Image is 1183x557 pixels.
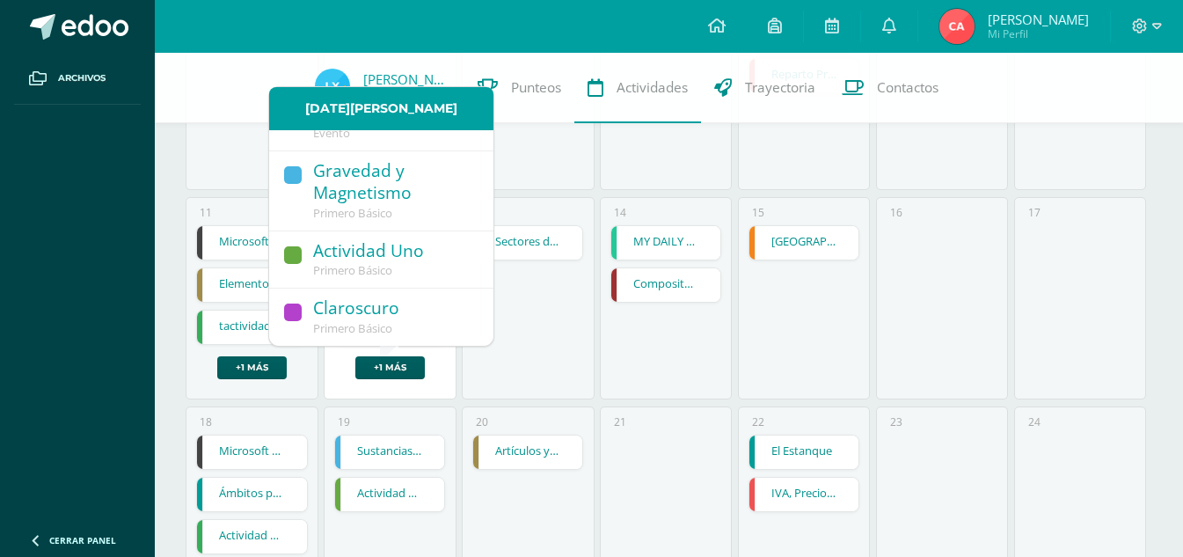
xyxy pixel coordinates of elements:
[338,414,350,429] div: 19
[749,225,859,260] div: Egipto | Tarea
[745,78,815,97] span: Trayectoria
[334,477,445,512] div: Actividad Dos | Tarea
[313,205,392,221] span: Primero Básico
[890,205,902,220] div: 16
[196,435,307,470] div: Microsoft Publisher Tarjeta de Presentación | Tarea
[217,356,287,379] a: +1 más
[14,53,141,105] a: Archivos
[313,160,476,206] div: Gravedad y Magnetismo
[829,53,952,123] a: Contactos
[610,268,721,303] div: Compositores musicales | Tarea
[355,356,425,379] a: +1 más
[196,225,307,260] div: Microsoft Publisher Tarjeta de invitación | Tarea
[473,226,582,260] a: Sectores de la producción
[877,78,938,97] span: Contactos
[196,268,307,303] div: Elementos gramaticales | Tarea
[200,205,212,220] div: 11
[614,205,626,220] div: 14
[197,478,306,511] a: Ámbitos productivos
[752,414,764,429] div: 22
[464,53,574,123] a: Punteos
[197,268,306,302] a: Elementos gramaticales
[315,69,350,104] img: 75cb532b133da654056792f56373dd9a.png
[890,414,902,429] div: 23
[749,436,858,469] a: El Estanque
[749,478,858,511] a: IVA, Precio + IVA, Precio - IVA
[511,78,561,97] span: Punteos
[473,436,582,469] a: Artículos y preposiciones
[197,436,306,469] a: Microsoft Publisher Tarjeta de Presentación
[196,310,307,345] div: tactividad #1 - LA EXPOSICIÓN ORAL | Tarea
[196,477,307,512] div: Ámbitos productivos | Tarea
[752,205,764,220] div: 15
[313,320,392,336] span: Primero Básico
[363,70,451,88] a: [PERSON_NAME]
[749,477,859,512] div: IVA, Precio + IVA, Precio - IVA | Tarea
[197,520,306,553] a: Actividad #2- Prueba corta
[335,436,444,469] a: Sustancias Químicas
[197,311,306,344] a: tactividad #1 - LA EXPOSICIÓN ORAL
[614,414,626,429] div: 21
[335,478,444,511] a: Actividad Dos
[269,87,493,130] div: [DATE][PERSON_NAME]
[200,414,212,429] div: 18
[611,268,720,302] a: Compositores musicales
[334,435,445,470] div: Sustancias Químicas | Tarea
[610,225,721,260] div: MY DAILY ROUTINE | Tarea
[269,231,493,289] a: Actividad UnoPrimero Básico
[988,26,1089,41] span: Mi Perfil
[574,53,701,123] a: Actividades
[701,53,829,123] a: Trayectoria
[939,9,975,44] img: 0d7eb3150f5084fc53b5f0679e053a4d.png
[49,534,116,546] span: Cerrar panel
[611,226,720,260] a: MY DAILY ROUTINE
[749,435,859,470] div: El Estanque | Tarea
[269,151,493,231] a: Gravedad y MagnetismoPrimero Básico
[472,435,583,470] div: Artículos y preposiciones | Tarea
[1028,414,1041,429] div: 24
[197,226,306,260] a: Microsoft Publisher Tarjeta de invitación
[313,125,350,141] span: Evento
[196,519,307,554] div: Actividad #2- Prueba corta | Tarea
[313,297,476,321] div: Claroscuro
[58,71,106,85] span: Archivos
[988,11,1089,28] span: [PERSON_NAME]
[313,240,476,264] div: Actividad Uno
[313,262,392,278] span: Primero Básico
[617,78,688,97] span: Actividades
[749,226,858,260] a: [GEOGRAPHIC_DATA]
[269,289,493,346] a: ClaroscuroPrimero Básico
[476,414,488,429] div: 20
[472,225,583,260] div: Sectores de la producción | Tarea
[1028,205,1041,220] div: 17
